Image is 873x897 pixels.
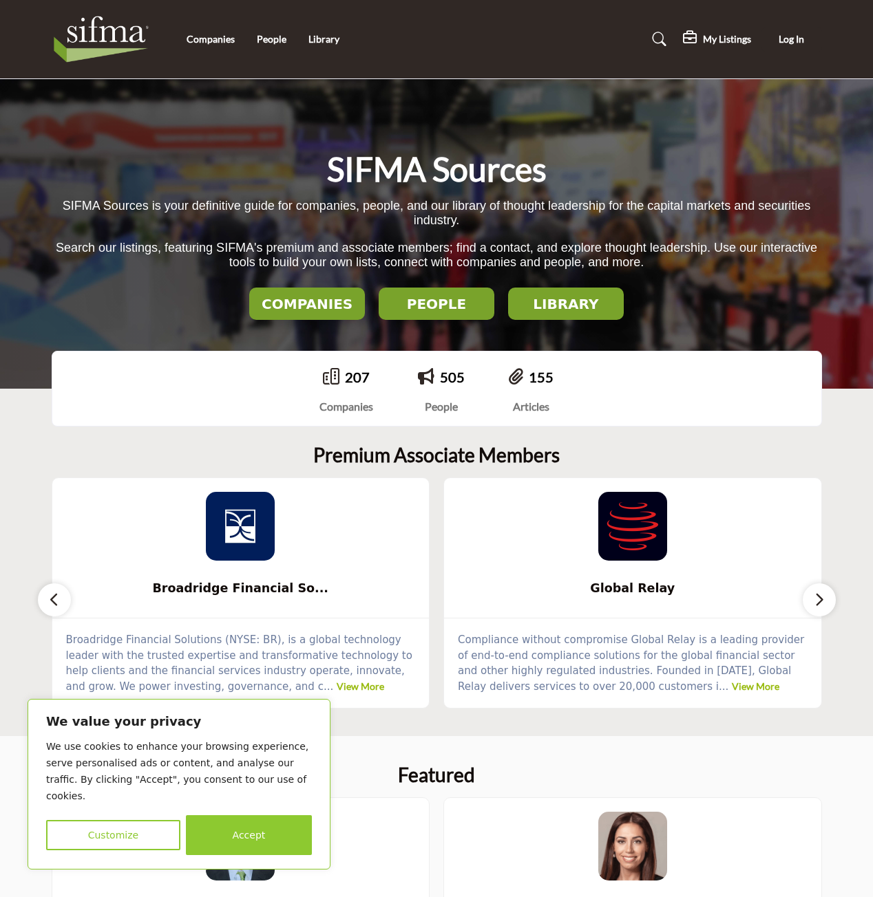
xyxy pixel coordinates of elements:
[465,570,801,607] b: Global Relay
[337,680,384,692] a: View More
[383,296,490,312] h2: PEOPLE
[444,570,821,607] a: Global Relay
[719,680,728,693] span: ...
[458,632,808,694] p: Compliance without compromise Global Relay is a leading provider of end-to-end compliance solutio...
[779,33,804,45] span: Log In
[257,33,286,45] a: People
[379,288,494,320] button: PEOPLE
[732,680,779,692] a: View More
[508,288,624,320] button: LIBRARY
[327,148,547,191] h1: SIFMA Sources
[465,579,801,597] span: Global Relay
[639,28,675,50] a: Search
[73,570,409,607] b: Broadridge Financial Solutions, Inc.
[440,369,465,385] a: 505
[253,296,361,312] h2: COMPANIES
[46,738,312,804] p: We use cookies to enhance your browsing experience, serve personalised ads or content, and analys...
[324,680,333,693] span: ...
[66,632,416,694] p: Broadridge Financial Solutions (NYSE: BR), is a global technology leader with the trusted experti...
[598,812,667,880] img: Zoya Ashirov
[761,27,822,52] button: Log In
[683,31,751,47] div: My Listings
[319,398,373,415] div: Companies
[52,570,430,607] a: Broadridge Financial So...
[187,33,235,45] a: Companies
[598,492,667,561] img: Global Relay
[313,444,560,467] h2: Premium Associate Members
[46,713,312,730] p: We value your privacy
[186,815,312,855] button: Accept
[418,398,465,415] div: People
[398,764,475,787] h2: Featured
[52,12,158,67] img: Site Logo
[206,492,275,561] img: Broadridge Financial Solutions, Inc.
[703,33,751,45] h5: My Listings
[345,369,370,385] a: 207
[512,296,620,312] h2: LIBRARY
[28,699,330,869] div: We value your privacy
[56,241,817,269] span: Search our listings, featuring SIFMA's premium and associate members; find a contact, and explore...
[73,579,409,597] span: Broadridge Financial So...
[249,288,365,320] button: COMPANIES
[529,369,554,385] a: 155
[509,398,554,415] div: Articles
[46,820,180,850] button: Customize
[308,33,339,45] a: Library
[63,199,811,227] span: SIFMA Sources is your definitive guide for companies, people, and our library of thought leadersh...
